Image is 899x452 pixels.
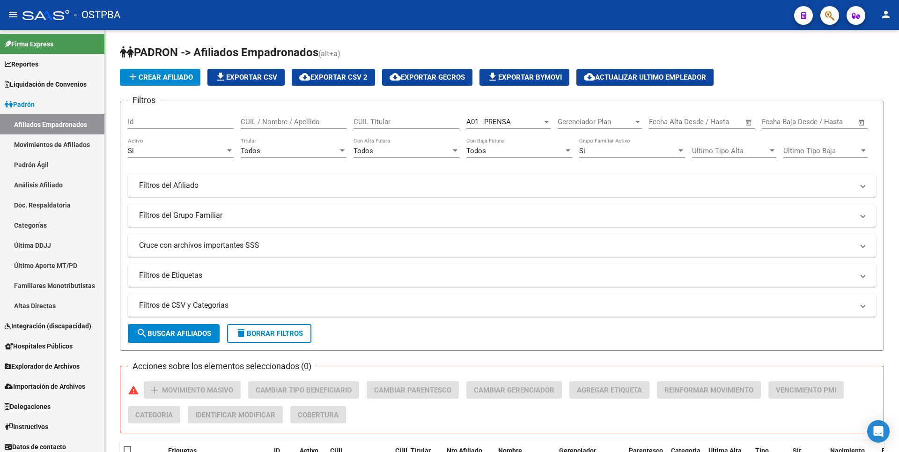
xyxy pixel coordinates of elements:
mat-expansion-panel-header: Cruce con archivos importantes SSS [128,234,876,257]
span: Instructivos [5,422,48,432]
span: Exportar CSV 2 [299,73,368,82]
span: Exportar CSV [215,73,277,82]
span: Borrar Filtros [236,329,303,338]
button: Open calendar [744,117,754,128]
span: (alt+a) [318,49,340,58]
span: PADRON -> Afiliados Empadronados [120,46,318,59]
span: Todos [241,147,260,155]
h3: Filtros [128,94,160,107]
mat-panel-title: Filtros de CSV y Categorias [139,300,854,311]
mat-expansion-panel-header: Filtros del Grupo Familiar [128,204,876,227]
span: Buscar Afiliados [136,329,211,338]
mat-icon: menu [7,9,19,20]
span: Crear Afiliado [127,73,193,82]
mat-icon: cloud_download [299,71,310,82]
span: Reinformar Movimiento [664,386,753,394]
button: Agregar Etiqueta [569,381,649,399]
button: Crear Afiliado [120,69,200,86]
span: Ultimo Tipo Alta [692,147,768,155]
span: Datos de contacto [5,442,66,452]
span: Integración (discapacidad) [5,321,91,331]
span: Firma Express [5,39,53,49]
button: Exportar Bymovi [479,69,569,86]
mat-icon: warning [128,385,139,396]
span: Si [579,147,585,155]
input: Start date [762,118,792,126]
button: Movimiento Masivo [144,381,241,399]
span: Exportar GECROS [390,73,465,82]
span: Actualizar ultimo Empleador [584,73,706,82]
button: Exportar CSV [207,69,285,86]
span: Categoria [135,411,173,419]
span: - OSTPBA [74,5,120,25]
button: Cambiar Tipo Beneficiario [248,381,359,399]
mat-panel-title: Filtros del Afiliado [139,180,854,191]
mat-icon: add [127,71,139,82]
span: Exportar Bymovi [487,73,562,82]
span: Delegaciones [5,401,51,412]
mat-icon: file_download [215,71,226,82]
button: Categoria [128,406,180,423]
span: A01 - PRENSA [466,118,511,126]
mat-panel-title: Cruce con archivos importantes SSS [139,240,854,251]
input: End date [801,118,846,126]
button: Cambiar Parentesco [367,381,459,399]
mat-icon: search [136,327,147,339]
mat-icon: cloud_download [584,71,595,82]
span: Hospitales Públicos [5,341,73,351]
button: Exportar GECROS [382,69,472,86]
span: Liquidación de Convenios [5,79,87,89]
input: Start date [649,118,679,126]
span: Cambiar Gerenciador [474,386,554,394]
input: End date [688,118,733,126]
mat-icon: file_download [487,71,498,82]
span: Ultimo Tipo Baja [783,147,859,155]
span: Todos [354,147,373,155]
button: Buscar Afiliados [128,324,220,343]
mat-icon: cloud_download [390,71,401,82]
span: Reportes [5,59,38,69]
button: Reinformar Movimiento [657,381,761,399]
button: Borrar Filtros [227,324,311,343]
button: Vencimiento PMI [768,381,844,399]
button: Actualizar ultimo Empleador [576,69,714,86]
button: Open calendar [856,117,867,128]
span: Importación de Archivos [5,381,85,392]
button: Cobertura [290,406,346,423]
span: Explorador de Archivos [5,361,80,371]
span: Si [128,147,134,155]
mat-expansion-panel-header: Filtros de CSV y Categorias [128,294,876,317]
span: Agregar Etiqueta [577,386,642,394]
span: Vencimiento PMI [776,386,836,394]
mat-panel-title: Filtros del Grupo Familiar [139,210,854,221]
button: Exportar CSV 2 [292,69,375,86]
mat-icon: delete [236,327,247,339]
mat-expansion-panel-header: Filtros del Afiliado [128,174,876,197]
span: Cambiar Parentesco [374,386,451,394]
span: Cobertura [298,411,339,419]
mat-expansion-panel-header: Filtros de Etiquetas [128,264,876,287]
span: Movimiento Masivo [162,386,233,394]
h3: Acciones sobre los elementos seleccionados (0) [128,360,316,373]
mat-panel-title: Filtros de Etiquetas [139,270,854,281]
span: Gerenciador Plan [558,118,634,126]
mat-icon: person [880,9,892,20]
button: Cambiar Gerenciador [466,381,562,399]
mat-icon: add [149,385,160,396]
span: Todos [466,147,486,155]
div: Open Intercom Messenger [867,420,890,443]
span: Identificar Modificar [195,411,275,419]
span: Padrón [5,99,35,110]
button: Identificar Modificar [188,406,283,423]
span: Cambiar Tipo Beneficiario [256,386,352,394]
